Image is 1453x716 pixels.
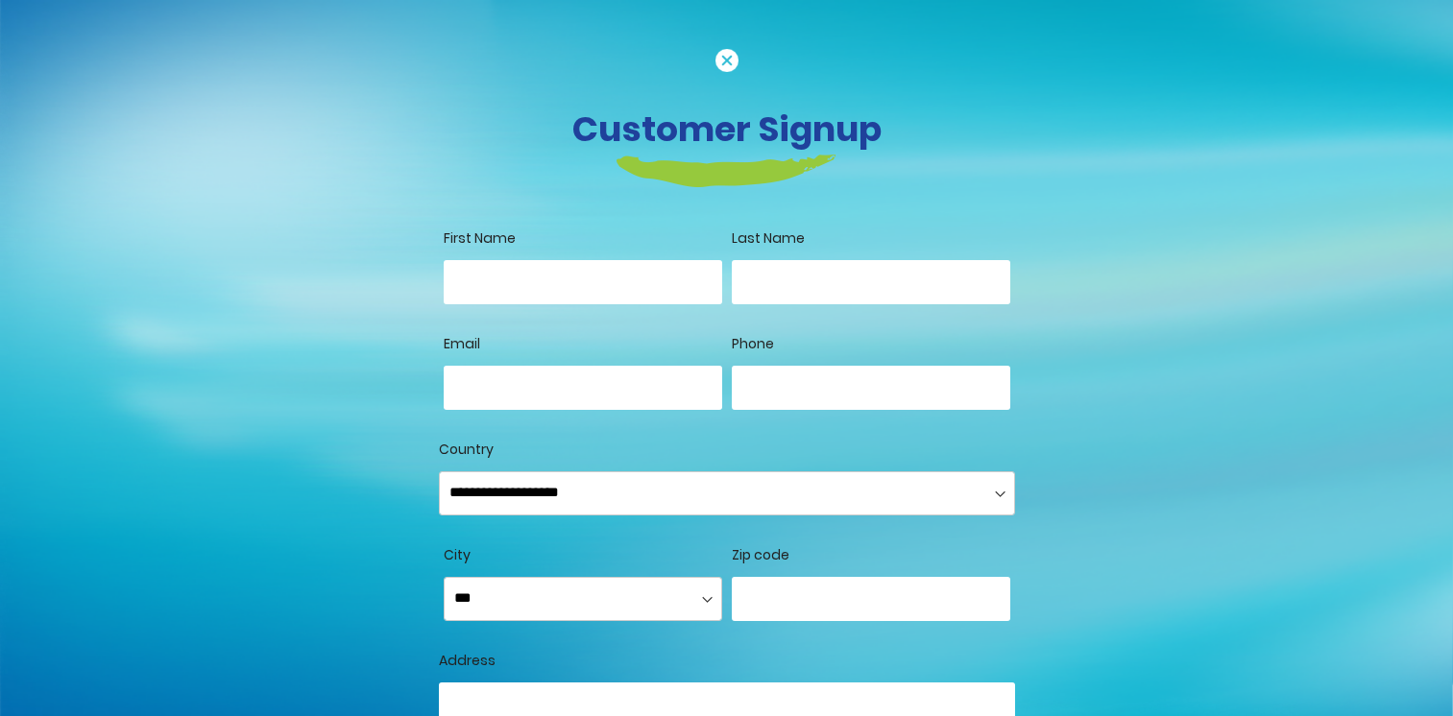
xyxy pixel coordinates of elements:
[194,108,1260,150] h3: Customer Signup
[439,651,496,670] span: Address
[439,440,494,459] span: Country
[732,228,805,248] span: Last Name
[444,228,516,248] span: First Name
[732,545,789,564] span: Zip code
[617,155,836,187] img: login-heading-border.png
[444,334,480,353] span: Email
[732,334,774,353] span: Phone
[715,49,739,72] img: cancel
[444,545,471,564] span: City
